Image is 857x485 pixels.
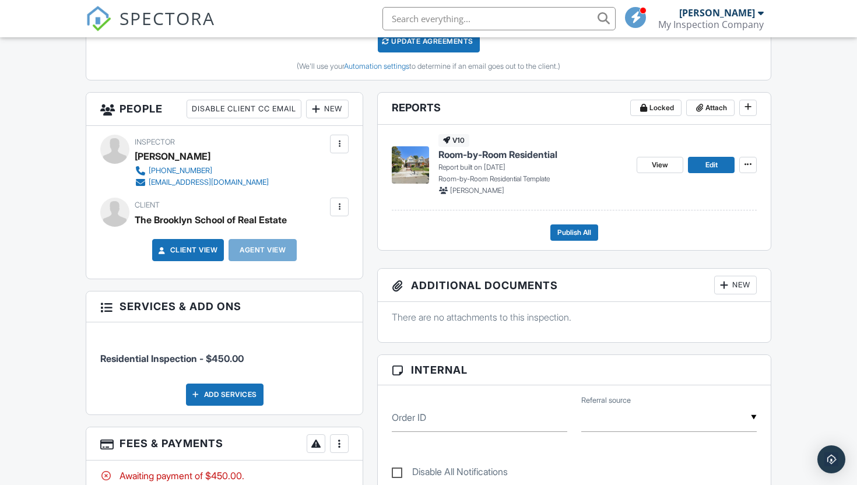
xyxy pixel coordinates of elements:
[135,177,269,188] a: [EMAIL_ADDRESS][DOMAIN_NAME]
[149,166,212,175] div: [PHONE_NUMBER]
[86,16,215,40] a: SPECTORA
[382,7,616,30] input: Search everything...
[581,395,631,406] label: Referral source
[156,244,218,256] a: Client View
[100,469,349,482] div: Awaiting payment of $450.00.
[186,384,264,406] div: Add Services
[392,411,426,424] label: Order ID
[100,353,244,364] span: Residential Inspection - $450.00
[135,147,210,165] div: [PERSON_NAME]
[135,138,175,146] span: Inspector
[135,201,160,209] span: Client
[378,30,480,52] div: Update Agreements
[86,6,111,31] img: The Best Home Inspection Software - Spectora
[86,93,363,126] h3: People
[714,276,757,294] div: New
[100,331,349,374] li: Service: Residential Inspection
[187,100,301,118] div: Disable Client CC Email
[658,19,764,30] div: My Inspection Company
[344,62,409,71] a: Automation settings
[378,355,771,385] h3: Internal
[135,211,287,229] div: The Brooklyn School of Real Estate
[392,466,508,481] label: Disable All Notifications
[679,7,755,19] div: [PERSON_NAME]
[149,178,269,187] div: [EMAIL_ADDRESS][DOMAIN_NAME]
[86,291,363,322] h3: Services & Add ons
[135,165,269,177] a: [PHONE_NUMBER]
[378,269,771,302] h3: Additional Documents
[817,445,845,473] div: Open Intercom Messenger
[120,6,215,30] span: SPECTORA
[86,427,363,461] h3: Fees & Payments
[306,100,349,118] div: New
[95,62,762,71] div: (We'll use your to determine if an email goes out to the client.)
[392,311,757,324] p: There are no attachments to this inspection.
